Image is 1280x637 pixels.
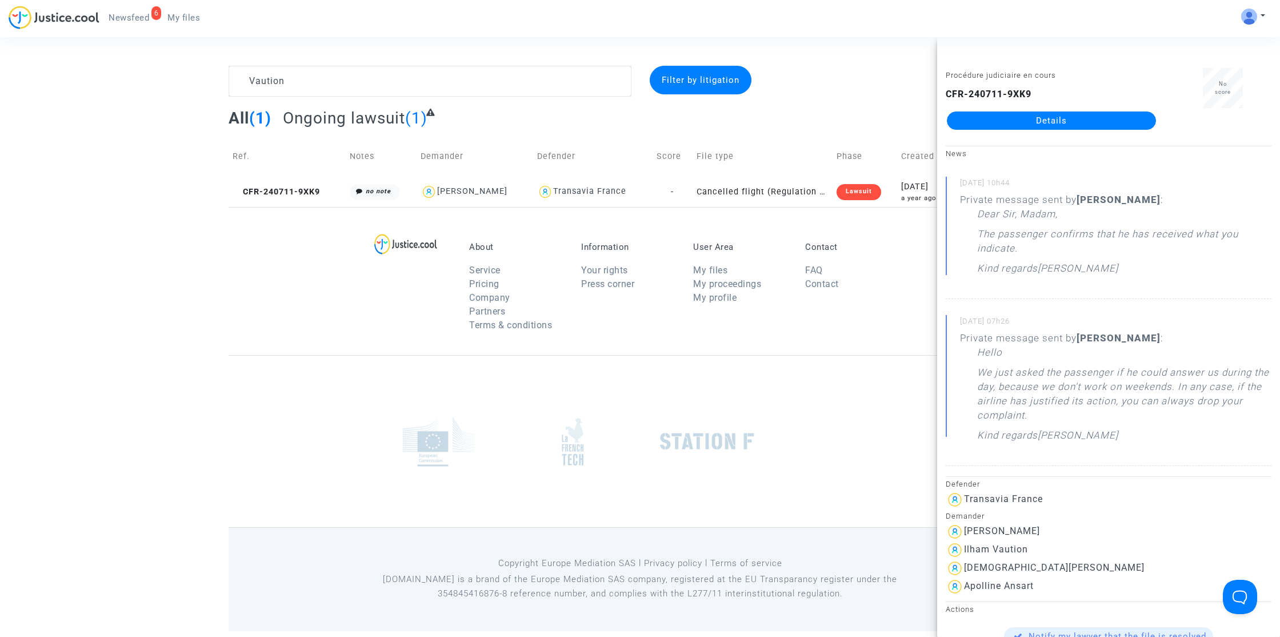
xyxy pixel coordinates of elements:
img: french_tech.png [562,417,583,466]
a: Your rights [581,265,628,276]
p: The passenger confirms that he has received what you indicate. [977,227,1271,261]
small: Procédure judiciaire en cours [946,71,1056,79]
td: Created on [897,136,963,177]
iframe: Help Scout Beacon - Open [1223,580,1257,614]
small: Defender [946,480,980,488]
a: My files [693,265,727,276]
p: We just asked the passenger if he could answer us during the day, because we don't work on weeken... [977,365,1271,428]
img: icon-user.svg [946,523,964,541]
span: My files [167,13,200,23]
p: Hello [977,345,1002,365]
td: Notes [346,136,417,177]
small: News [946,149,967,158]
span: Filter by litigation [662,75,739,85]
a: 6Newsfeed [99,9,158,26]
p: About [469,242,564,252]
img: icon-user.svg [946,541,964,559]
div: 6 [151,6,162,20]
img: ALV-UjV5hOg1DK_6VpdGyI3GiCsbYcKFqGYcyigr7taMTixGzq57m2O-mEoJuuWBlO_HCk8JQ1zztKhP13phCubDFpGEbboIp... [1241,9,1257,25]
p: User Area [693,242,788,252]
p: [PERSON_NAME] [1038,428,1118,448]
span: (1) [249,109,271,128]
i: no note [366,188,391,195]
span: Ongoing lawsuit [283,109,405,128]
td: Phase [833,136,897,177]
img: icon-user.svg [537,184,554,200]
img: icon-user.svg [946,559,964,578]
p: Kind regards [977,428,1038,448]
span: No score [1215,81,1231,95]
td: Ref. [229,136,346,177]
a: My files [158,9,209,26]
small: Actions [946,605,974,614]
div: Lawsuit [837,184,881,200]
img: logo-lg.svg [374,234,438,254]
b: [PERSON_NAME] [1077,332,1161,344]
b: [PERSON_NAME] [1077,194,1161,205]
a: Service [469,265,501,276]
a: Details [947,112,1156,130]
small: [DATE] 10h44 [960,178,1271,193]
a: Partners [469,306,505,317]
td: Demander [417,136,533,177]
td: Defender [533,136,653,177]
span: (1) [405,109,427,128]
small: [DATE] 07h26 [960,316,1271,331]
div: [PERSON_NAME] [964,525,1040,536]
p: [PERSON_NAME] [1038,261,1118,281]
div: Ilham Vaution [964,544,1028,555]
span: - [671,187,674,197]
a: Pricing [469,278,499,289]
a: Contact [805,278,839,289]
a: My proceedings [693,278,761,289]
small: Demander [946,512,985,520]
p: Dear Sir, Madam, [977,207,1058,227]
span: Newsfeed [109,13,149,23]
div: Private message sent by : [960,331,1271,448]
img: europe_commision.png [403,417,474,467]
img: stationf.png [660,433,754,450]
img: icon-user.svg [946,578,964,596]
a: Press corner [581,278,634,289]
td: Score [653,136,693,177]
a: Company [469,292,510,303]
a: My profile [693,292,737,303]
p: Kind regards [977,261,1038,281]
div: a year ago [901,193,959,203]
div: Private message sent by : [960,193,1271,281]
div: [DATE] [901,181,959,193]
p: Copyright Europe Mediation SAS l Privacy policy l Terms of service [380,556,901,571]
div: Apolline Ansart [964,580,1034,591]
div: [PERSON_NAME] [437,186,507,196]
p: Information [581,242,676,252]
span: CFR-240711-9XK9 [233,187,320,197]
img: icon-user.svg [946,491,964,509]
img: jc-logo.svg [9,6,99,29]
p: [DOMAIN_NAME] is a brand of the Europe Mediation SAS company, registered at the EU Transparancy r... [380,572,901,601]
img: icon-user.svg [421,184,437,200]
td: File type [693,136,833,177]
div: Transavia France [964,493,1043,504]
td: Cancelled flight (Regulation EC 261/2004) [693,177,833,207]
p: Contact [805,242,900,252]
div: [DEMOGRAPHIC_DATA][PERSON_NAME] [964,562,1145,573]
a: Terms & conditions [469,320,552,331]
a: FAQ [805,265,823,276]
span: All [229,109,249,128]
div: Transavia France [553,186,626,196]
b: CFR-240711-9XK9 [946,89,1031,99]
